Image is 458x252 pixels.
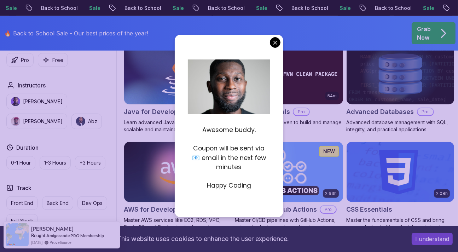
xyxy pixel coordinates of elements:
[88,118,97,125] p: Abz
[16,184,31,192] h2: Track
[166,5,189,12] p: Sale
[235,142,343,202] img: CI/CD with GitHub Actions card
[34,5,82,12] p: Back to School
[347,44,454,104] img: Advanced Databases card
[124,142,232,202] img: AWS for Developers card
[320,206,336,213] p: Pro
[417,25,431,42] p: Grab Now
[18,81,46,90] h2: Instructors
[50,239,71,245] a: ProveSource
[124,142,232,238] a: AWS for Developers card2.73hJUST RELEASEDAWS for DevelopersProMaster AWS services like EC2, RDS, ...
[82,5,105,12] p: Sale
[11,159,31,166] p: 0-1 Hour
[124,119,232,133] p: Learn advanced Java concepts to build scalable and maintainable applications.
[346,107,414,117] h2: Advanced Databases
[44,159,66,166] p: 1-3 Hours
[31,233,46,238] span: Bought
[6,214,38,228] button: Full Stack
[40,156,71,170] button: 1-3 Hours
[124,107,188,117] h2: Java for Developers
[118,5,166,12] p: Back to School
[31,239,42,245] span: [DATE]
[346,142,454,231] a: CSS Essentials card2.08hCSS EssentialsMaster the fundamentals of CSS and bring your websites to l...
[80,159,101,166] p: +3 Hours
[333,5,355,12] p: Sale
[346,44,454,133] a: Advanced Databases cardAdvanced DatabasesProAdvanced database management with SQL, integrity, and...
[124,217,232,238] p: Master AWS services like EC2, RDS, VPC, Route 53, and Docker to deploy and manage scalable cloud ...
[346,205,393,214] h2: CSS Essentials
[6,196,38,210] button: Front End
[416,5,439,12] p: Sale
[124,205,187,214] h2: AWS for Developers
[418,108,433,115] p: Pro
[71,114,102,129] button: instructor imgAbz
[346,119,454,133] p: Advanced database management with SQL, integrity, and practical applications
[11,217,33,224] p: Full Stack
[201,5,249,12] p: Back to School
[76,117,85,126] img: instructor img
[323,148,335,155] p: NEW
[52,57,63,64] p: Free
[294,108,309,115] p: Pro
[6,53,34,67] button: Pro
[235,217,343,238] p: Master CI/CD pipelines with GitHub Actions, automate deployments, and implement DevOps best pract...
[249,5,272,12] p: Sale
[11,200,33,207] p: Front End
[16,143,39,152] h2: Duration
[77,196,107,210] button: Dev Ops
[11,97,20,106] img: instructor img
[235,44,343,104] img: Maven Essentials card
[327,93,337,99] p: 54m
[412,233,453,245] button: Accept cookies
[235,119,343,133] p: Learn how to use Maven to build and manage your Java projects
[42,196,73,210] button: Back End
[11,117,20,126] img: instructor img
[21,57,29,64] p: Pro
[325,191,337,196] p: 2.63h
[235,142,343,238] a: CI/CD with GitHub Actions card2.63hNEWCI/CD with GitHub ActionsProMaster CI/CD pipelines with Git...
[124,44,232,104] img: Java for Developers card
[82,200,103,207] p: Dev Ops
[23,98,63,105] p: [PERSON_NAME]
[75,156,105,170] button: +3 Hours
[285,5,333,12] p: Back to School
[436,191,448,196] p: 2.08h
[346,217,454,231] p: Master the fundamentals of CSS and bring your websites to life with style and structure.
[124,44,232,133] a: Java for Developers card9.18hJava for DevelopersProLearn advanced Java concepts to build scalable...
[46,233,104,239] a: Amigoscode PRO Membership
[38,53,68,67] button: Free
[4,29,148,38] p: 🔥 Back to School Sale - Our best prices of the year!
[6,94,67,109] button: instructor img[PERSON_NAME]
[5,231,401,247] div: This website uses cookies to enhance the user experience.
[23,118,63,125] p: [PERSON_NAME]
[6,223,29,246] img: provesource social proof notification image
[6,156,35,170] button: 0-1 Hour
[6,114,67,129] button: instructor img[PERSON_NAME]
[31,226,74,232] span: [PERSON_NAME]
[347,142,454,202] img: CSS Essentials card
[47,200,69,207] p: Back End
[368,5,416,12] p: Back to School
[235,44,343,133] a: Maven Essentials card54mMaven EssentialsProLearn how to use Maven to build and manage your Java p...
